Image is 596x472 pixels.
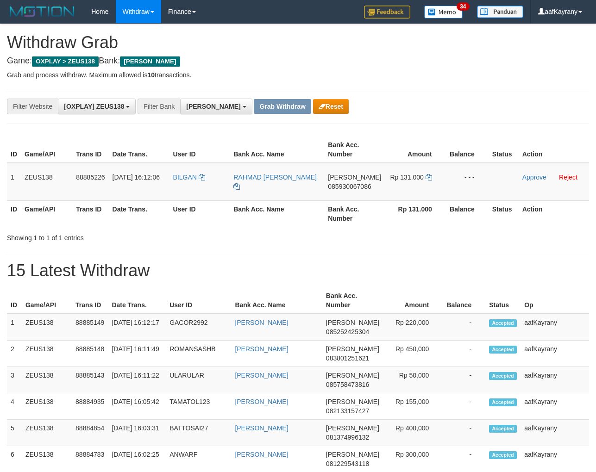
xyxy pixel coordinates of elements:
span: Accepted [489,346,517,354]
td: 88885149 [72,314,108,341]
td: ZEUS138 [22,393,72,420]
a: Approve [522,174,546,181]
th: Amount [383,287,443,314]
td: 1 [7,314,22,341]
td: Rp 220,000 [383,314,443,341]
td: ZEUS138 [22,420,72,446]
th: Game/API [21,137,72,163]
span: Accepted [489,319,517,327]
h4: Game: Bank: [7,56,589,66]
th: Action [519,137,589,163]
th: User ID [169,137,230,163]
td: [DATE] 16:12:17 [108,314,166,341]
span: [PERSON_NAME] [326,398,379,405]
td: [DATE] 16:11:49 [108,341,166,367]
th: Action [519,200,589,227]
th: Trans ID [72,200,108,227]
button: [PERSON_NAME] [180,99,252,114]
th: Balance [446,137,489,163]
span: Accepted [489,425,517,433]
a: RAHMAD [PERSON_NAME] [233,174,317,190]
th: Status [489,200,519,227]
td: ZEUS138 [22,314,72,341]
th: User ID [166,287,231,314]
td: [DATE] 16:03:31 [108,420,166,446]
span: [PERSON_NAME] [120,56,180,67]
td: BATTOSAI27 [166,420,231,446]
span: Copy 083801251621 to clipboard [326,354,369,362]
td: 88884854 [72,420,108,446]
th: Game/API [22,287,72,314]
th: Bank Acc. Number [322,287,383,314]
td: ZEUS138 [21,163,72,201]
a: [PERSON_NAME] [235,424,288,432]
td: aafKayrany [521,393,589,420]
span: Copy 085758473816 to clipboard [326,381,369,388]
img: Feedback.jpg [364,6,410,19]
th: Date Trans. [109,137,169,163]
span: 34 [457,2,469,11]
button: [OXPLAY] ZEUS138 [58,99,136,114]
span: Accepted [489,398,517,406]
th: Bank Acc. Number [324,200,385,227]
span: [DATE] 16:12:06 [113,174,160,181]
strong: 10 [147,71,155,79]
h1: Withdraw Grab [7,33,589,52]
h1: 15 Latest Withdraw [7,261,589,280]
th: ID [7,137,21,163]
th: Date Trans. [109,200,169,227]
td: 1 [7,163,21,201]
th: Bank Acc. Name [230,200,324,227]
td: ULARULAR [166,367,231,393]
span: [PERSON_NAME] [326,319,379,326]
td: aafKayrany [521,314,589,341]
td: 2 [7,341,22,367]
span: BILGAN [173,174,197,181]
th: Bank Acc. Number [324,137,385,163]
td: - [443,367,485,393]
div: Showing 1 to 1 of 1 entries [7,230,241,242]
span: 88885226 [76,174,105,181]
td: Rp 155,000 [383,393,443,420]
span: [PERSON_NAME] [326,451,379,458]
th: User ID [169,200,230,227]
a: [PERSON_NAME] [235,398,288,405]
span: Accepted [489,372,517,380]
td: - [443,393,485,420]
a: [PERSON_NAME] [235,372,288,379]
div: Filter Bank [138,99,180,114]
td: 88885148 [72,341,108,367]
th: Bank Acc. Name [231,287,322,314]
p: Grab and process withdraw. Maximum allowed is transactions. [7,70,589,80]
a: [PERSON_NAME] [235,345,288,353]
td: aafKayrany [521,341,589,367]
td: - [443,314,485,341]
span: [PERSON_NAME] [326,424,379,432]
td: GACOR2992 [166,314,231,341]
td: aafKayrany [521,367,589,393]
span: Copy 085252425304 to clipboard [326,328,369,335]
td: Rp 400,000 [383,420,443,446]
span: [PERSON_NAME] [328,174,381,181]
span: Copy 081374996132 to clipboard [326,434,369,441]
td: aafKayrany [521,420,589,446]
td: Rp 450,000 [383,341,443,367]
th: ID [7,200,21,227]
td: 88885143 [72,367,108,393]
td: Rp 50,000 [383,367,443,393]
th: Trans ID [72,287,108,314]
th: Op [521,287,589,314]
th: Balance [446,200,489,227]
th: Trans ID [72,137,108,163]
img: MOTION_logo.png [7,5,77,19]
button: Grab Withdraw [254,99,311,114]
a: BILGAN [173,174,205,181]
td: [DATE] 16:11:22 [108,367,166,393]
th: Rp 131.000 [385,200,445,227]
span: Accepted [489,451,517,459]
th: Game/API [21,200,72,227]
span: [PERSON_NAME] [186,103,240,110]
img: panduan.png [477,6,523,18]
th: Bank Acc. Name [230,137,324,163]
span: Copy 081229543118 to clipboard [326,460,369,467]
